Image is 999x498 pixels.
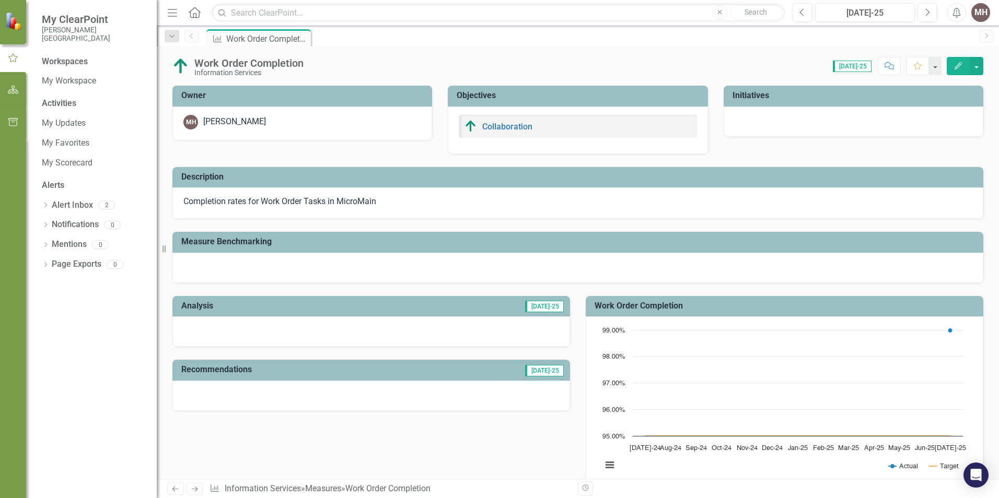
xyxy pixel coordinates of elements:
[172,58,189,75] img: Above Target
[602,353,625,360] text: 98.00%
[42,157,146,169] a: My Scorecard
[107,260,123,269] div: 0
[602,407,625,413] text: 96.00%
[305,483,341,493] a: Measures
[457,91,702,100] h3: Objectives
[930,462,959,470] button: Show Target
[971,3,990,22] button: MH
[42,56,88,68] div: Workspaces
[712,445,731,452] text: Oct-24
[915,445,935,452] text: Jun-25
[210,483,570,495] div: » »
[181,365,427,374] h3: Recommendations
[838,445,859,452] text: Mar-25
[645,328,952,333] g: Actual, series 1 of 2. Line with 13 data points.
[833,61,872,72] span: [DATE]-25
[183,196,972,208] p: Completion rates for Work Order Tasks in MicroMain
[788,445,808,452] text: Jan-25
[42,13,146,26] span: My ClearPoint
[525,365,564,376] span: [DATE]-25
[762,445,783,452] text: Dec-24
[5,11,24,30] img: ClearPoint Strategy
[225,483,301,493] a: Information Services
[42,98,146,110] div: Activities
[42,117,146,129] a: My Updates
[181,172,978,182] h3: Description
[819,7,911,19] div: [DATE]-25
[92,240,109,249] div: 0
[595,301,978,311] h3: Work Order Completion
[864,445,884,452] text: Apr-25
[815,3,915,22] button: [DATE]-25
[226,32,308,45] div: Work Order Completion
[730,5,782,20] button: Search
[602,433,625,440] text: 95.00%
[889,462,918,470] button: Show Actual
[525,301,564,312] span: [DATE]-25
[686,445,707,452] text: Sep-24
[630,445,661,452] text: [DATE]-24
[181,301,352,311] h3: Analysis
[52,199,93,211] a: Alert Inbox
[42,75,146,87] a: My Workspace
[644,434,952,438] g: Target, series 2 of 2. Line with 13 data points.
[597,325,972,481] div: Chart. Highcharts interactive chart.
[482,122,532,132] a: Collaboration
[181,237,978,246] h3: Measure Benchmarking
[52,219,99,231] a: Notifications
[888,445,910,452] text: May-25
[98,201,115,210] div: 2
[935,445,966,452] text: [DATE]-25
[602,458,617,472] button: View chart menu, Chart
[813,445,834,452] text: Feb-25
[42,180,146,192] div: Alerts
[52,239,87,251] a: Mentions
[194,57,304,69] div: Work Order Completion
[42,137,146,149] a: My Favorites
[745,8,767,16] span: Search
[52,258,101,270] a: Page Exports
[181,91,427,100] h3: Owner
[963,463,989,488] div: Open Intercom Messenger
[602,380,625,387] text: 97.00%
[602,327,625,334] text: 99.00%
[345,483,431,493] div: Work Order Completion
[948,328,952,333] path: Jul-25, 98.97959184. Actual.
[733,91,978,100] h3: Initiatives
[203,116,266,128] div: [PERSON_NAME]
[464,120,477,133] img: Above Target
[737,445,758,452] text: Nov-24
[194,69,304,77] div: Information Services
[212,4,785,22] input: Search ClearPoint...
[183,115,198,129] div: MH
[104,220,121,229] div: 0
[660,445,681,452] text: Aug-24
[42,26,146,43] small: [PERSON_NAME][GEOGRAPHIC_DATA]
[597,325,968,481] svg: Interactive chart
